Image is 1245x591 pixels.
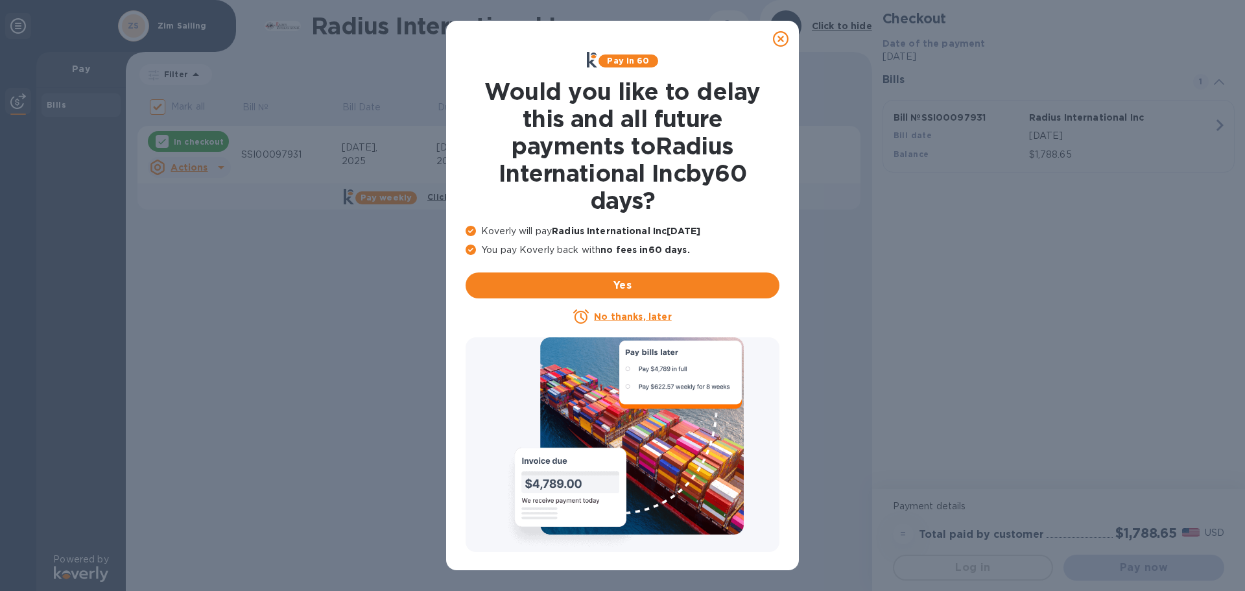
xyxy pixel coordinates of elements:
[607,56,649,66] b: Pay in 60
[466,224,779,238] p: Koverly will pay
[476,278,769,293] span: Yes
[552,226,700,236] b: Radius International Inc [DATE]
[466,78,779,214] h1: Would you like to delay this and all future payments to Radius International Inc by 60 days ?
[594,311,671,322] u: No thanks, later
[466,272,779,298] button: Yes
[600,245,689,255] b: no fees in 60 days .
[466,243,779,257] p: You pay Koverly back with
